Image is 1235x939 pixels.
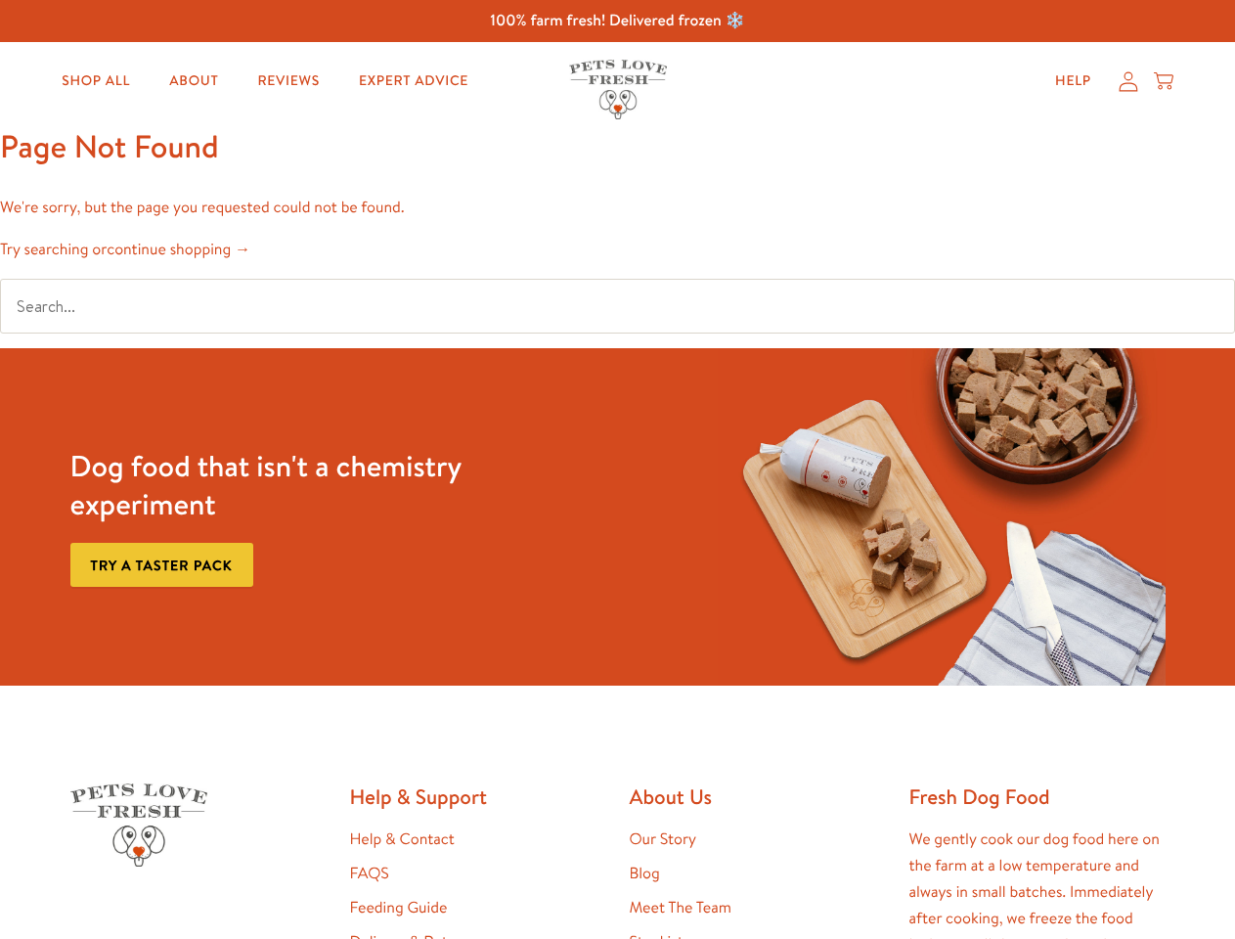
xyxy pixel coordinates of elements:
a: Meet The Team [630,897,731,918]
a: continue shopping → [107,239,250,260]
a: Help & Contact [350,828,455,850]
img: Fussy [718,348,1165,686]
img: Pets Love Fresh [70,783,207,867]
h3: Dog food that isn't a chemistry experiment [70,447,517,523]
img: Pets Love Fresh [569,60,667,119]
a: Try a taster pack [70,543,253,587]
a: About [154,62,234,101]
a: Expert Advice [343,62,484,101]
h2: About Us [630,783,886,810]
a: Help [1039,62,1107,101]
a: Reviews [242,62,334,101]
a: Our Story [630,828,697,850]
a: Shop All [46,62,146,101]
a: FAQS [350,863,389,884]
a: Blog [630,863,660,884]
a: Feeding Guide [350,897,448,918]
h2: Fresh Dog Food [909,783,1166,810]
h2: Help & Support [350,783,606,810]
